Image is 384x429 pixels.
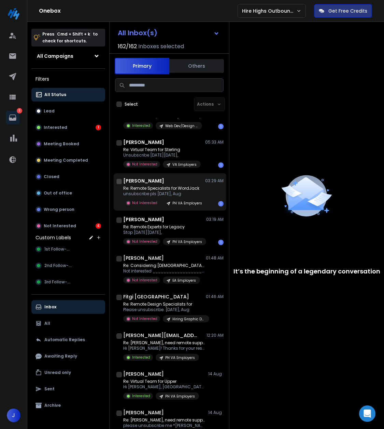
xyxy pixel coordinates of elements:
[6,111,19,124] a: 5
[31,366,105,379] button: Unread only
[328,8,367,14] p: Get Free Credits
[138,42,184,51] h3: Inboxes selected
[44,370,71,375] p: Unread only
[165,355,195,360] p: PH VA Employers
[17,108,22,113] p: 5
[123,417,205,423] p: Re: [PERSON_NAME], need remote support?
[123,301,205,307] p: Re: Remote Design Specialists for
[44,174,59,179] p: Closed
[31,333,105,347] button: Automatic Replies
[123,332,198,339] h1: [PERSON_NAME][EMAIL_ADDRESS][DOMAIN_NAME]
[7,408,20,422] button: J
[172,239,202,244] p: PH VA Employers
[31,242,105,256] button: 1st Follow-up
[31,121,105,134] button: Interested1
[218,240,224,245] div: 1
[314,4,372,18] button: Get Free Credits
[132,316,157,321] p: Not Interested
[44,190,72,196] p: Out of office
[44,263,74,268] span: 2nd Follow-up
[208,371,224,377] p: 14 Aug
[123,191,205,197] p: unsubscribe pls [DATE], Aug
[165,394,195,399] p: PH VA Employers
[96,125,101,130] div: 1
[132,239,157,244] p: Not Interested
[172,162,197,167] p: VA Employers
[172,317,205,322] p: Hiring Graphic Designers
[31,317,105,330] button: All
[44,108,55,114] p: Lead
[123,379,205,384] p: Re: Virtual Team for Upper
[123,255,164,262] h1: [PERSON_NAME]
[169,58,224,73] button: Others
[123,230,205,235] p: Stop [DATE][DATE],
[39,7,238,15] h1: Onebox
[123,293,189,300] h1: Fitgi [GEOGRAPHIC_DATA]
[123,177,164,184] h1: [PERSON_NAME]
[218,201,224,206] div: 1
[31,88,105,102] button: All Status
[205,139,224,145] p: 05:33 AM
[123,263,205,268] p: Re: Considering [DEMOGRAPHIC_DATA] talent at
[31,382,105,396] button: Sent
[132,393,150,399] p: Interested
[123,384,205,390] p: Hi [PERSON_NAME], [GEOGRAPHIC_DATA] to meet
[96,223,101,229] div: 4
[206,294,224,299] p: 01:46 AM
[44,223,76,229] p: Not Interested
[242,8,296,14] p: Hire Highs Outbound Engine
[123,346,205,351] p: Hi [PERSON_NAME]! Thanks for your response!
[31,259,105,272] button: 2nd Follow-up
[44,158,88,163] p: Meeting Completed
[7,7,20,21] img: logo
[112,26,225,40] button: All Inbox(s)
[132,123,150,128] p: Interested
[44,403,61,408] p: Archive
[115,58,169,74] button: Primary
[44,337,85,343] p: Automatic Replies
[125,102,138,107] label: Select
[165,123,198,129] p: Web Dev/Design Employers
[44,141,79,147] p: Meeting Booked
[205,178,224,184] p: 03:29 AM
[207,333,224,338] p: 12:20 AM
[218,124,224,129] div: 1
[44,246,72,252] span: 1st Follow-up
[44,207,74,212] p: Wrong person
[123,216,164,223] h1: [PERSON_NAME]
[44,279,73,285] span: 3rd Follow-up
[132,355,150,360] p: Interested
[35,234,71,241] h3: Custom Labels
[206,255,224,261] p: 01:48 AM
[31,349,105,363] button: Awaiting Reply
[31,74,105,84] h3: Filters
[44,125,67,130] p: Interested
[123,340,205,346] p: Re: [PERSON_NAME], need remote support?
[123,186,205,191] p: Re: Remote Specialists for WordJack
[31,49,105,63] button: All Campaigns
[44,92,66,97] p: All Status
[31,275,105,289] button: 3rd Follow-up
[359,405,375,422] div: Open Intercom Messenger
[118,29,157,36] h1: All Inbox(s)
[31,219,105,233] button: Not Interested4
[218,162,224,168] div: 1
[172,201,202,206] p: PH VA Employers
[44,321,50,326] p: All
[123,307,205,312] p: Please unsubscribe. [DATE], Aug
[208,410,224,415] p: 14 Aug
[44,353,77,359] p: Awaiting Reply
[123,371,164,377] h1: [PERSON_NAME]
[206,217,224,222] p: 03:19 AM
[123,139,164,146] h1: [PERSON_NAME]
[44,386,55,392] p: Sent
[172,278,196,283] p: EA Employers
[123,224,205,230] p: Re: Remote Experts for Legacy
[132,278,157,283] p: Not Interested
[123,423,205,428] p: please unsubscribe me *[PERSON_NAME]
[37,53,73,59] h1: All Campaigns
[123,409,164,416] h1: [PERSON_NAME]
[31,399,105,412] button: Archive
[123,268,205,274] p: Not interested ________________________________ From: [PERSON_NAME]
